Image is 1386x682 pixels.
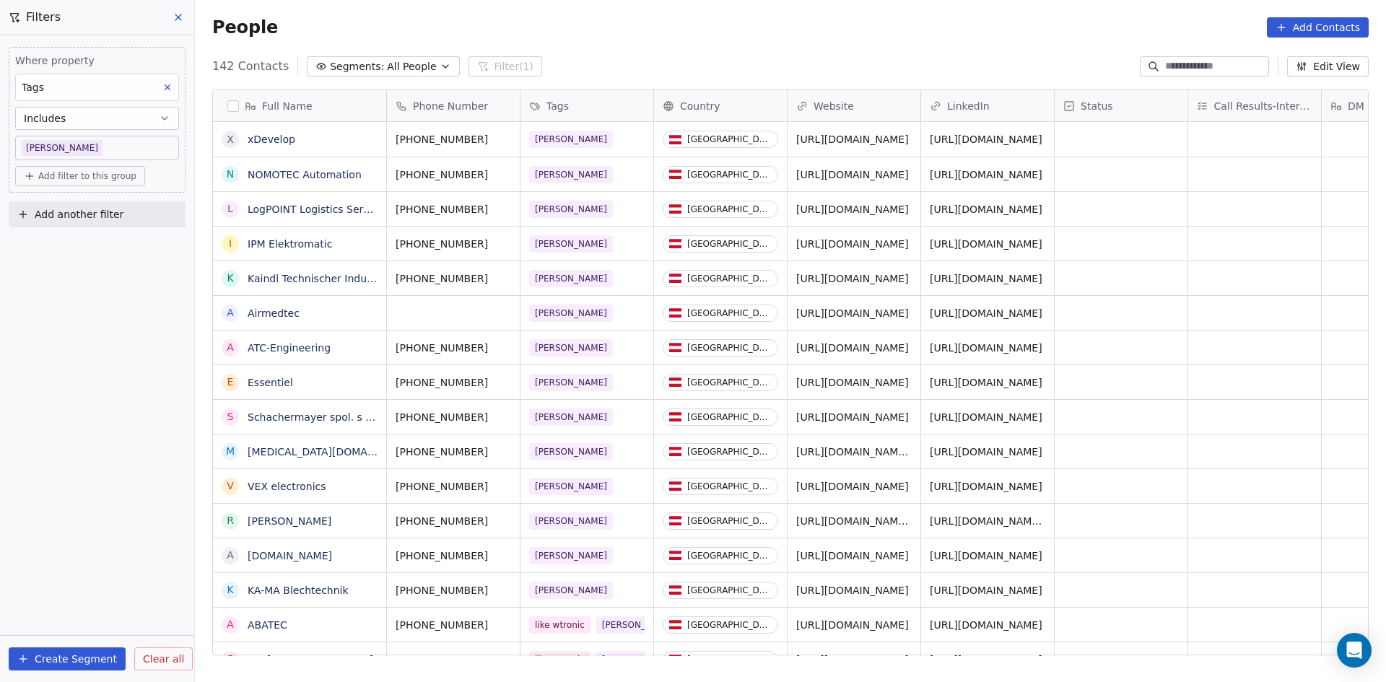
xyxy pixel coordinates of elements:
a: Airmedtec [248,307,300,319]
span: [PERSON_NAME] [529,443,613,460]
span: [PHONE_NUMBER] [396,445,511,459]
span: [PHONE_NUMBER] [396,479,511,494]
span: [PERSON_NAME] [529,339,613,357]
a: [URL][DOMAIN_NAME] [796,619,909,631]
span: LinkedIn [947,99,990,113]
a: KA-MA Blechtechnik [248,585,349,596]
a: [URL][DOMAIN_NAME] [930,619,1042,631]
span: [PHONE_NUMBER] [396,341,511,355]
a: [URL][DOMAIN_NAME][PERSON_NAME] [930,515,1126,527]
span: Website [814,99,854,113]
span: All People [387,59,436,74]
span: Segments: [330,59,384,74]
div: [GEOGRAPHIC_DATA] [687,343,772,353]
span: Phone Number [413,99,488,113]
div: Phone Number [387,90,520,121]
a: [URL][DOMAIN_NAME] [930,481,1042,492]
span: [PERSON_NAME] [529,512,613,530]
div: A [227,617,234,632]
div: E [227,375,234,390]
div: Full Name [213,90,386,121]
div: S [227,409,234,424]
button: Filter(1) [468,56,543,76]
a: [URL][DOMAIN_NAME] [930,238,1042,250]
span: [PHONE_NUMBER] [396,271,511,286]
div: Open Intercom Messenger [1337,633,1372,668]
span: Call Results-Interest [1214,99,1312,113]
a: Kaindl Technischer Industriebedarf [248,273,422,284]
a: [URL][DOMAIN_NAME] [930,550,1042,561]
a: NOMOTEC Automation [248,169,362,180]
div: [GEOGRAPHIC_DATA] [687,655,772,665]
span: [PHONE_NUMBER] [396,202,511,217]
a: [URL][DOMAIN_NAME] [930,654,1042,665]
span: [PERSON_NAME] [529,582,613,599]
a: [URL][DOMAIN_NAME] [796,654,909,665]
span: [PHONE_NUMBER] [396,514,511,528]
a: IPM Elektromatic [248,238,332,250]
a: Schachermayer spol. s r.o [248,411,378,423]
div: L [227,201,233,217]
a: [URL][DOMAIN_NAME] [796,481,909,492]
span: [PERSON_NAME] [596,651,680,668]
div: K [227,271,233,286]
a: [URL][DOMAIN_NAME] [930,273,1042,284]
span: [PERSON_NAME] [529,374,613,391]
div: M [226,444,235,459]
div: I [229,236,232,251]
span: [PERSON_NAME] [529,305,613,322]
div: [GEOGRAPHIC_DATA] [687,447,772,457]
div: S [227,652,234,667]
a: [PERSON_NAME] [248,515,331,527]
a: [DOMAIN_NAME] [248,550,332,561]
span: [PERSON_NAME] [529,408,613,426]
span: [PHONE_NUMBER] [396,132,511,147]
a: [URL][DOMAIN_NAME] [796,585,909,596]
div: N [227,167,234,182]
div: [GEOGRAPHIC_DATA] [687,134,772,144]
div: Website [788,90,920,121]
span: 142 Contacts [212,58,289,75]
div: x [227,132,234,147]
div: [GEOGRAPHIC_DATA] [687,204,772,214]
div: [GEOGRAPHIC_DATA] [687,551,772,561]
div: [GEOGRAPHIC_DATA] [687,274,772,284]
span: Status [1081,99,1113,113]
span: [PERSON_NAME] [529,201,613,218]
div: K [227,582,233,598]
div: [GEOGRAPHIC_DATA] [687,377,772,388]
div: grid [213,122,387,656]
a: [URL][DOMAIN_NAME] [796,550,909,561]
div: [GEOGRAPHIC_DATA] [687,170,772,180]
div: Tags [520,90,653,121]
span: [PERSON_NAME] [529,235,613,253]
div: R [227,513,234,528]
div: LinkedIn [921,90,1054,121]
div: [GEOGRAPHIC_DATA] [687,481,772,491]
a: [URL][DOMAIN_NAME] [930,446,1042,458]
span: Country [680,99,720,113]
a: [URL][DOMAIN_NAME] [796,134,909,145]
a: LogPOINT Logistics Services [248,204,389,215]
span: [PHONE_NUMBER] [396,410,511,424]
a: xDevelop [248,134,295,145]
span: [PHONE_NUMBER] [396,618,511,632]
span: [PHONE_NUMBER] [396,583,511,598]
span: like wtronic [529,651,590,668]
a: Essentiel [248,377,293,388]
div: [GEOGRAPHIC_DATA] [687,516,772,526]
a: [URL][DOMAIN_NAME] [930,204,1042,215]
span: [PERSON_NAME] [596,616,680,634]
a: [URL][DOMAIN_NAME] [796,238,909,250]
a: [URL][DOMAIN_NAME][PERSON_NAME] [796,515,993,527]
div: [GEOGRAPHIC_DATA] [687,620,772,630]
a: [URL][DOMAIN_NAME] [796,342,909,354]
button: Edit View [1287,56,1369,76]
div: A [227,340,234,355]
span: People [212,17,278,38]
span: [PERSON_NAME] [529,478,613,495]
a: [URL][DOMAIN_NAME] [930,377,1042,388]
a: [URL][DOMAIN_NAME] [930,411,1042,423]
span: [PHONE_NUMBER] [396,237,511,251]
a: [URL][DOMAIN_NAME] [796,204,909,215]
